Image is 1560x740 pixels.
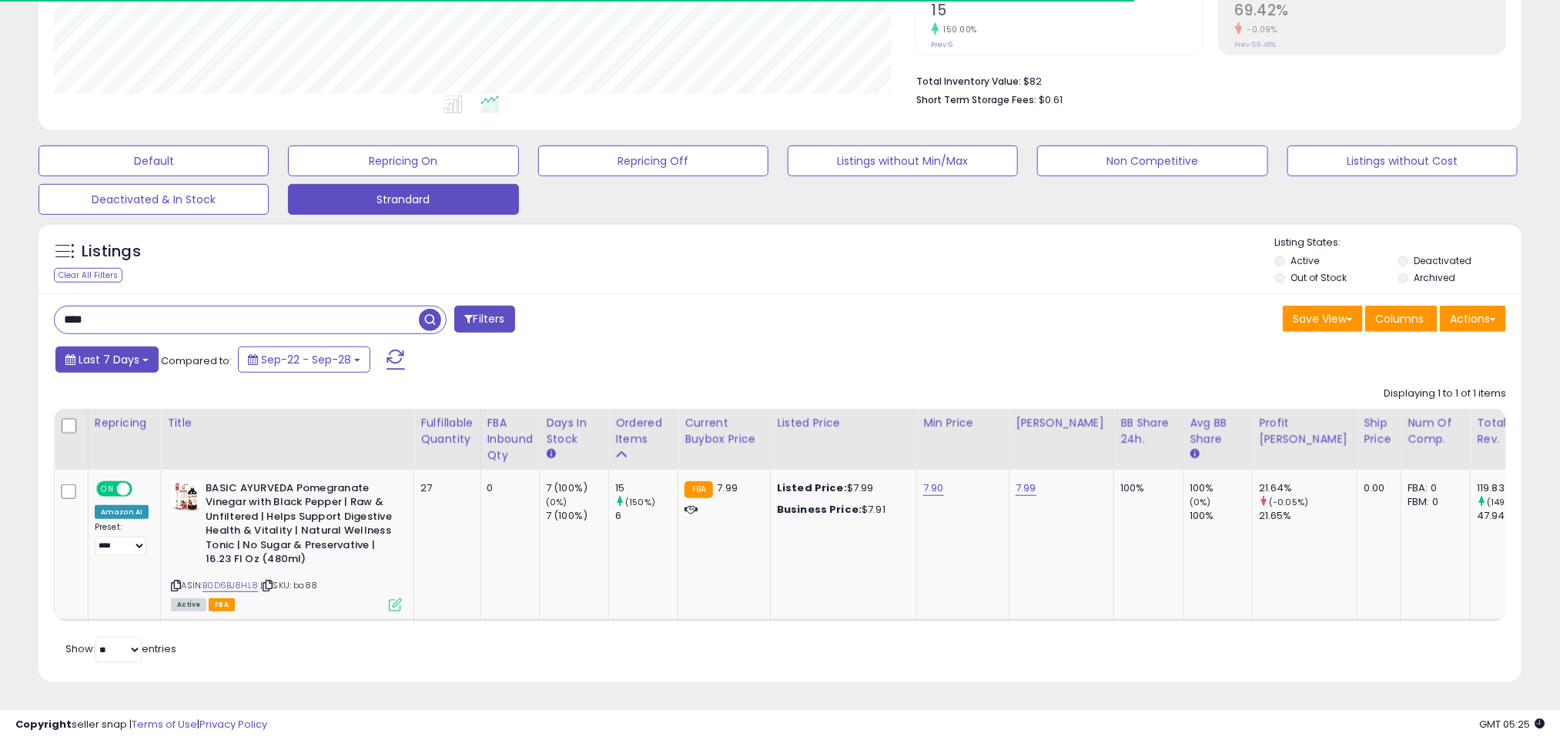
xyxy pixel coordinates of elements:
[1275,236,1522,250] p: Listing States:
[917,75,1022,88] b: Total Inventory Value:
[161,353,232,368] span: Compared to:
[1364,481,1389,495] div: 0.00
[932,40,953,49] small: Prev: 6
[203,579,258,592] a: B0D6BJ8HL8
[171,481,202,512] img: 510apOavzKL._SL40_.jpg
[238,347,370,373] button: Sep-22 - Sep-28
[1408,495,1458,509] div: FBM: 0
[199,717,267,732] a: Privacy Policy
[1440,306,1506,332] button: Actions
[79,352,139,367] span: Last 7 Days
[788,146,1018,176] button: Listings without Min/Max
[1190,496,1211,508] small: (0%)
[1477,509,1539,523] div: 47.94
[1120,415,1177,447] div: BB Share 24h.
[1291,271,1347,284] label: Out of Stock
[546,509,608,523] div: 7 (100%)
[1384,387,1506,401] div: Displaying 1 to 1 of 1 items
[1365,306,1438,332] button: Columns
[82,241,141,263] h5: Listings
[546,481,608,495] div: 7 (100%)
[65,641,176,656] span: Show: entries
[932,2,1202,22] h2: 15
[171,481,402,610] div: ASIN:
[132,717,197,732] a: Terms of Use
[55,347,159,373] button: Last 7 Days
[420,415,474,447] div: Fulfillable Quantity
[546,496,567,508] small: (0%)
[454,306,514,333] button: Filters
[917,71,1495,89] li: $82
[1414,254,1471,267] label: Deactivated
[261,352,351,367] span: Sep-22 - Sep-28
[95,522,149,556] div: Preset:
[917,93,1037,106] b: Short Term Storage Fees:
[206,481,393,571] b: BASIC AYURVEDA Pomegranate Vinegar with Black Pepper | Raw & Unfiltered | Helps Support Digestive...
[625,496,655,508] small: (150%)
[685,415,764,447] div: Current Buybox Price
[1487,496,1529,508] small: (149.96%)
[95,415,154,431] div: Repricing
[923,480,944,496] a: 7.90
[1287,146,1518,176] button: Listings without Cost
[615,415,671,447] div: Ordered Items
[777,481,905,495] div: $7.99
[1190,481,1252,495] div: 100%
[1242,24,1277,35] small: -0.09%
[1364,415,1394,447] div: Ship Price
[15,717,72,732] strong: Copyright
[1283,306,1363,332] button: Save View
[685,481,713,498] small: FBA
[1477,481,1539,495] div: 119.83
[1408,415,1464,447] div: Num of Comp.
[615,509,678,523] div: 6
[717,480,738,495] span: 7.99
[54,268,122,283] div: Clear All Filters
[546,415,602,447] div: Days In Stock
[1190,447,1199,461] small: Avg BB Share.
[777,415,910,431] div: Listed Price
[130,482,155,495] span: OFF
[167,415,407,431] div: Title
[923,415,1003,431] div: Min Price
[538,146,768,176] button: Repricing Off
[1408,481,1458,495] div: FBA: 0
[1016,480,1036,496] a: 7.99
[615,481,678,495] div: 15
[1259,415,1351,447] div: Profit [PERSON_NAME]
[1259,509,1357,523] div: 21.65%
[1190,415,1246,447] div: Avg BB Share
[209,598,235,611] span: FBA
[1477,415,1533,447] div: Total Rev.
[1479,717,1545,732] span: 2025-10-6 05:25 GMT
[487,415,534,464] div: FBA inbound Qty
[95,505,149,519] div: Amazon AI
[288,146,518,176] button: Repricing On
[260,579,317,591] span: | SKU: ba88
[1016,415,1107,431] div: [PERSON_NAME]
[1037,146,1267,176] button: Non Competitive
[546,447,555,461] small: Days In Stock.
[1269,496,1308,508] small: (-0.05%)
[1190,509,1252,523] div: 100%
[38,146,269,176] button: Default
[1291,254,1320,267] label: Active
[1235,40,1277,49] small: Prev: 69.48%
[1259,481,1357,495] div: 21.64%
[1039,92,1063,107] span: $0.61
[15,718,267,732] div: seller snap | |
[288,184,518,215] button: Strandard
[777,480,847,495] b: Listed Price:
[487,481,528,495] div: 0
[171,598,206,611] span: All listings currently available for purchase on Amazon
[1120,481,1171,495] div: 100%
[939,24,978,35] small: 150.00%
[777,503,905,517] div: $7.91
[1235,2,1505,22] h2: 69.42%
[1414,271,1455,284] label: Archived
[1375,311,1424,326] span: Columns
[420,481,468,495] div: 27
[777,502,862,517] b: Business Price:
[98,482,117,495] span: ON
[38,184,269,215] button: Deactivated & In Stock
